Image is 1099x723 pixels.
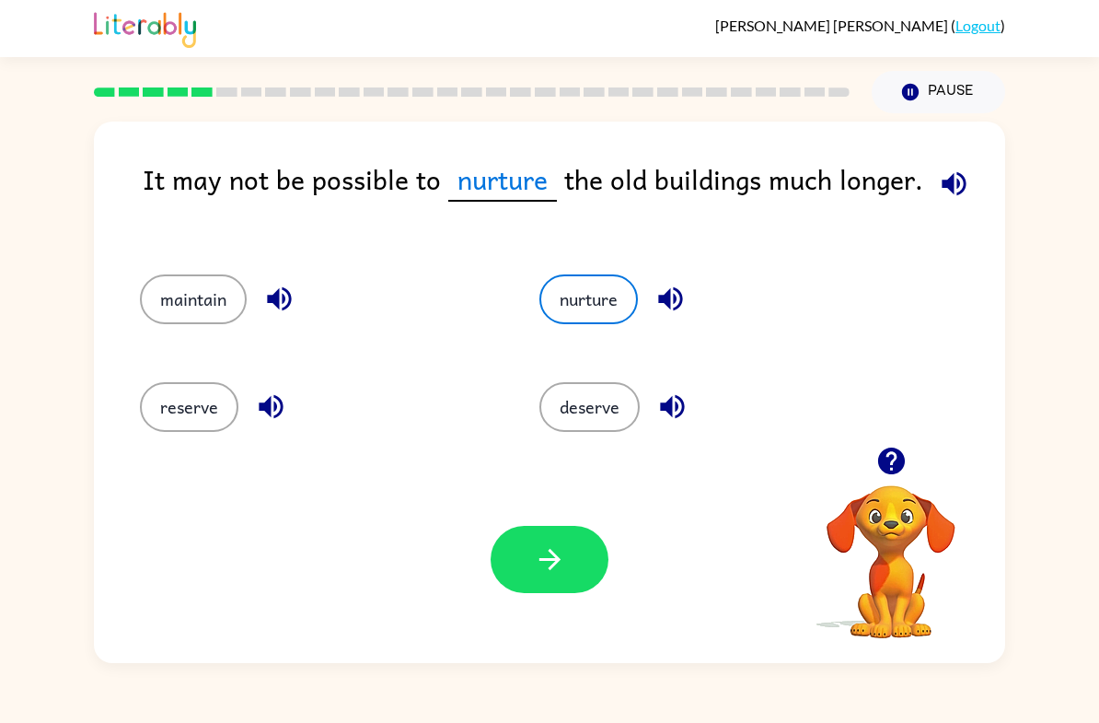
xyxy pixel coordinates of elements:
[140,382,238,432] button: reserve
[539,382,640,432] button: deserve
[715,17,951,34] span: [PERSON_NAME] [PERSON_NAME]
[94,7,196,48] img: Literably
[448,158,557,202] span: nurture
[539,274,638,324] button: nurture
[872,71,1005,113] button: Pause
[143,158,1005,238] div: It may not be possible to the old buildings much longer.
[140,274,247,324] button: maintain
[955,17,1001,34] a: Logout
[715,17,1005,34] div: ( )
[799,457,983,641] video: Your browser must support playing .mp4 files to use Literably. Please try using another browser.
